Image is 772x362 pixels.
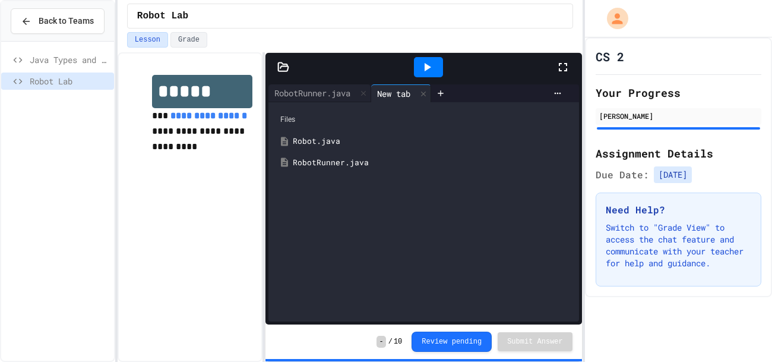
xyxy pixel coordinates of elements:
[594,5,631,32] div: My Account
[268,84,371,102] div: RobotRunner.java
[507,337,563,347] span: Submit Answer
[412,332,492,352] button: Review pending
[11,8,105,34] button: Back to Teams
[30,75,109,87] span: Robot Lab
[293,136,571,147] div: Robot.java
[293,157,571,169] div: RobotRunner.java
[127,32,168,48] button: Lesson
[376,336,385,348] span: -
[596,48,624,65] h1: CS 2
[170,32,207,48] button: Grade
[371,87,416,100] div: New tab
[39,15,94,27] span: Back to Teams
[268,87,356,99] div: RobotRunner.java
[394,337,402,347] span: 10
[596,168,649,182] span: Due Date:
[654,166,692,183] span: [DATE]
[606,203,751,217] h3: Need Help?
[606,222,751,269] p: Switch to "Grade View" to access the chat feature and communicate with your teacher for help and ...
[274,108,572,131] div: Files
[596,84,761,101] h2: Your Progress
[599,111,758,121] div: [PERSON_NAME]
[498,332,572,351] button: Submit Answer
[596,145,761,162] h2: Assignment Details
[371,84,431,102] div: New tab
[388,337,393,347] span: /
[137,9,188,23] span: Robot Lab
[30,53,109,66] span: Java Types and Methods review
